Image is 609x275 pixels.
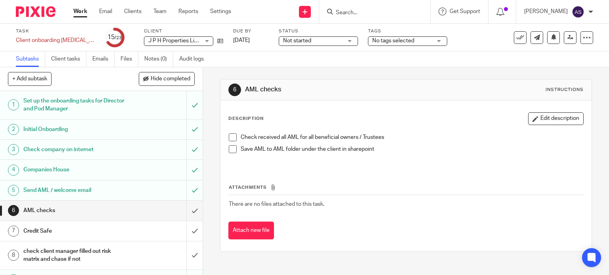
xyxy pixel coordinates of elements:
div: Instructions [546,87,584,93]
span: Attachments [229,185,267,190]
div: 4 [8,165,19,176]
input: Search [335,9,406,17]
h1: AML checks [245,85,423,94]
div: 5 [8,185,19,196]
div: 6 [228,83,241,96]
h1: Check company on internet [23,144,127,156]
span: Not started [283,38,311,44]
a: Team [153,8,167,15]
div: 1 [8,99,19,110]
a: Notes (0) [144,51,173,67]
a: Client tasks [51,51,86,67]
span: No tags selected [372,38,414,44]
a: Work [73,8,87,15]
p: Save AML to AML folder under the client in sharepoint [241,145,584,153]
label: Due by [233,28,269,34]
a: Email [99,8,112,15]
a: Clients [124,8,142,15]
div: Client onboarding retainer - Adele [16,36,95,44]
label: Tags [368,28,447,34]
span: Get Support [450,9,480,14]
h1: check client manager filled out risk matrix and chase if not [23,245,127,266]
p: Check received all AML for all beneficial owners / Trustees [241,133,584,141]
span: There are no files attached to this task. [229,201,324,207]
button: Edit description [528,112,584,125]
div: 2 [8,124,19,135]
a: Subtasks [16,51,45,67]
p: Description [228,116,264,122]
div: 15 [107,33,122,42]
p: [PERSON_NAME] [524,8,568,15]
img: Pixie [16,6,56,17]
label: Task [16,28,95,34]
div: 8 [8,250,19,261]
span: [DATE] [233,38,250,43]
a: Reports [178,8,198,15]
h1: Credit Safe [23,225,127,237]
small: /23 [115,36,122,40]
label: Client [144,28,223,34]
a: Audit logs [179,51,210,67]
h1: Send AML / welcome email [23,184,127,196]
a: Emails [92,51,115,67]
img: svg%3E [572,6,584,18]
h1: Set up the onboarding tasks for Director and Pod Manager [23,95,127,115]
button: Hide completed [139,72,195,85]
div: 6 [8,205,19,216]
h1: Initial Onboarding [23,123,127,135]
div: 3 [8,144,19,155]
a: Files [121,51,138,67]
button: + Add subtask [8,72,52,85]
span: Hide completed [151,76,190,82]
div: Client onboarding [MEDICAL_DATA] - [PERSON_NAME] [16,36,95,44]
button: Attach new file [228,222,274,239]
h1: AML checks [23,205,127,216]
h1: Companies House [23,164,127,176]
label: Status [279,28,358,34]
div: 7 [8,226,19,237]
a: Settings [210,8,231,15]
span: J P H Properties Limited [148,38,209,44]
